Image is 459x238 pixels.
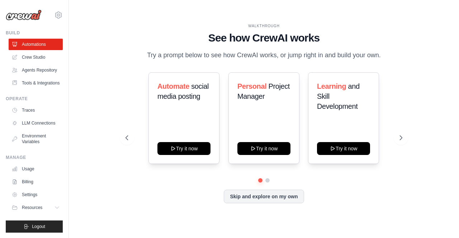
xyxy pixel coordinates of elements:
[9,39,63,50] a: Automations
[9,130,63,147] a: Environment Variables
[32,224,45,229] span: Logout
[317,82,360,110] span: and Skill Development
[9,52,63,63] a: Crew Studio
[9,64,63,76] a: Agents Repository
[143,50,384,60] p: Try a prompt below to see how CrewAI works, or jump right in and build your own.
[317,82,346,90] span: Learning
[22,205,42,210] span: Resources
[157,82,189,90] span: Automate
[237,142,290,155] button: Try it now
[9,189,63,200] a: Settings
[237,82,266,90] span: Personal
[317,142,370,155] button: Try it now
[126,31,402,44] h1: See how CrewAI works
[9,105,63,116] a: Traces
[6,10,42,20] img: Logo
[9,176,63,188] a: Billing
[6,220,63,233] button: Logout
[157,82,209,100] span: social media posting
[9,202,63,213] button: Resources
[6,155,63,160] div: Manage
[9,117,63,129] a: LLM Connections
[6,30,63,36] div: Build
[126,23,402,29] div: WALKTHROUGH
[9,77,63,89] a: Tools & Integrations
[157,142,210,155] button: Try it now
[224,190,304,203] button: Skip and explore on my own
[6,96,63,102] div: Operate
[237,82,290,100] span: Project Manager
[9,163,63,175] a: Usage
